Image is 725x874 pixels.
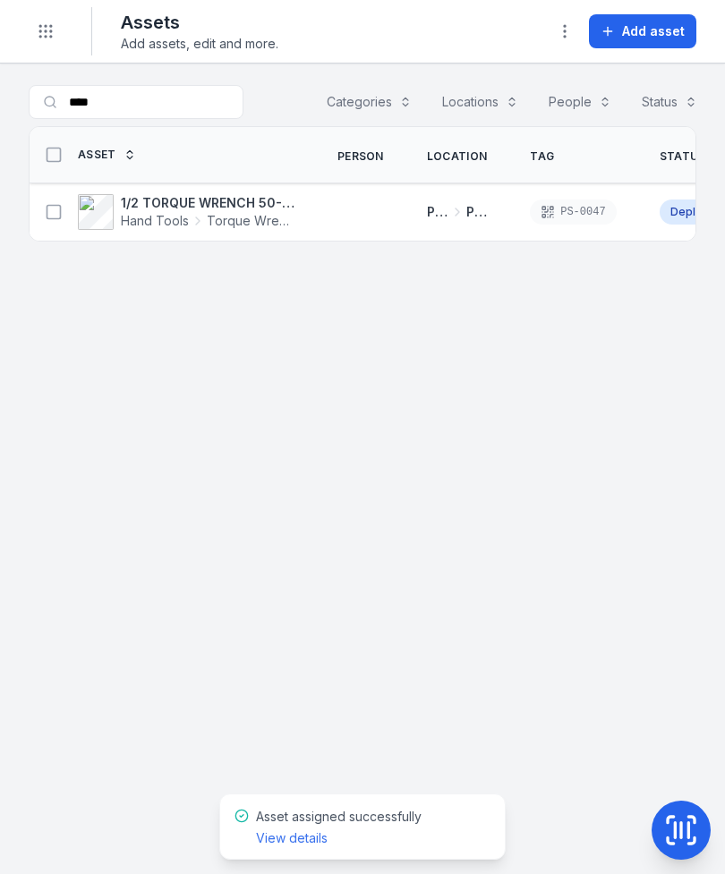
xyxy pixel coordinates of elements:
span: Tag [530,149,554,164]
span: Picton Workshops & Bays [427,203,448,221]
button: People [537,85,623,119]
span: Location [427,149,487,164]
strong: 1/2 TORQUE WRENCH 50-250 ft/lbs 1776 [121,194,294,212]
button: Locations [431,85,530,119]
a: Asset [78,148,136,162]
span: Hand Tools [121,212,189,230]
span: Asset assigned successfully [256,809,422,845]
span: Add asset [622,22,685,40]
button: Categories [315,85,423,119]
span: Torque Wrench [207,212,294,230]
span: Add assets, edit and more. [121,35,278,53]
a: View details [256,829,328,847]
div: PS-0047 [530,199,616,225]
button: Toggle navigation [29,14,63,48]
span: Picton - [GEOGRAPHIC_DATA] [466,203,488,221]
button: Add asset [589,14,696,48]
a: Picton Workshops & BaysPicton - [GEOGRAPHIC_DATA] [427,203,487,221]
h2: Assets [121,10,278,35]
span: Person [337,149,384,164]
a: 1/2 TORQUE WRENCH 50-250 ft/lbs 1776Hand ToolsTorque Wrench [78,194,294,230]
button: Status [630,85,709,119]
span: Asset [78,148,116,162]
span: Status [660,149,706,164]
